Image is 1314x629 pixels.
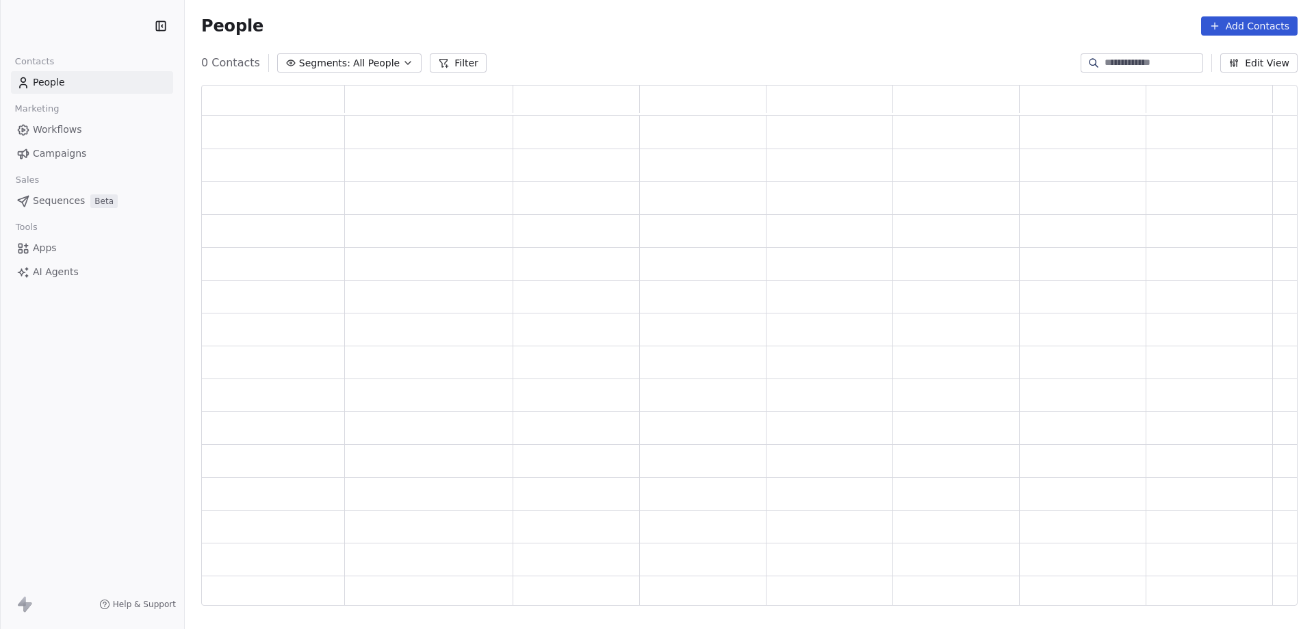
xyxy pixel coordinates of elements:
[10,217,43,238] span: Tools
[90,194,118,208] span: Beta
[1220,53,1298,73] button: Edit View
[299,56,350,70] span: Segments:
[1201,16,1298,36] button: Add Contacts
[33,194,85,208] span: Sequences
[11,261,173,283] a: AI Agents
[9,51,60,72] span: Contacts
[33,265,79,279] span: AI Agents
[11,71,173,94] a: People
[11,142,173,165] a: Campaigns
[353,56,400,70] span: All People
[33,146,86,161] span: Campaigns
[33,75,65,90] span: People
[11,237,173,259] a: Apps
[99,599,176,610] a: Help & Support
[10,170,45,190] span: Sales
[113,599,176,610] span: Help & Support
[430,53,487,73] button: Filter
[11,118,173,141] a: Workflows
[33,123,82,137] span: Workflows
[9,99,65,119] span: Marketing
[201,16,263,36] span: People
[33,241,57,255] span: Apps
[201,55,260,71] span: 0 Contacts
[11,190,173,212] a: SequencesBeta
